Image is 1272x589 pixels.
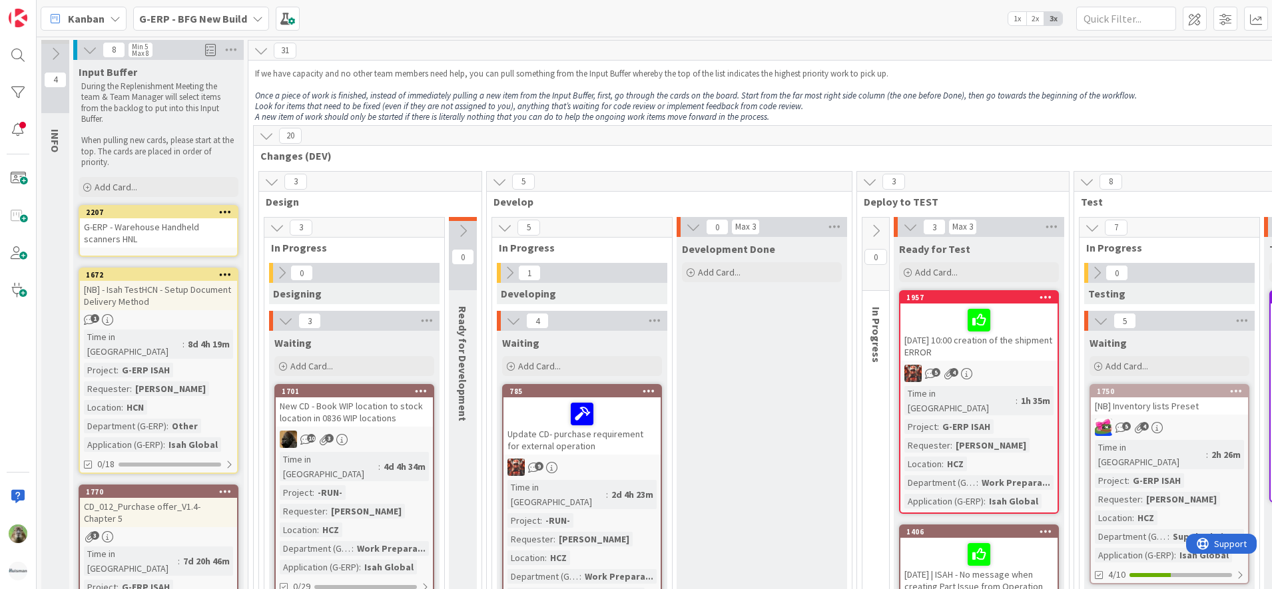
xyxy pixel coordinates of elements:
[280,452,378,481] div: Time in [GEOGRAPHIC_DATA]
[452,249,474,265] span: 0
[507,459,525,476] img: JK
[606,487,608,502] span: :
[274,43,296,59] span: 31
[86,270,237,280] div: 1672
[280,485,312,500] div: Project
[276,385,433,427] div: 1701New CD - Book WIP location to stock location in 0836 WIP locations
[352,541,354,556] span: :
[123,400,147,415] div: HCN
[1091,385,1248,397] div: 1750
[608,487,657,502] div: 2d 4h 23m
[906,527,1058,536] div: 1406
[80,281,237,310] div: [NB] - Isah TestHCN - Setup Document Delivery Method
[1127,473,1129,488] span: :
[864,249,887,265] span: 0
[904,419,937,434] div: Project
[280,504,326,518] div: Requester
[280,541,352,556] div: Department (G-ERP)
[526,313,549,329] span: 4
[44,72,67,88] span: 4
[80,269,237,310] div: 1672[NB] - Isah TestHCN - Setup Document Delivery Method
[507,532,553,546] div: Requester
[1106,360,1148,372] span: Add Card...
[9,524,27,543] img: TT
[698,266,741,278] span: Add Card...
[555,532,633,546] div: [PERSON_NAME]
[542,513,573,528] div: -RUN-
[290,360,333,372] span: Add Card...
[1091,385,1248,415] div: 1750[NB] Inventory lists Preset
[517,220,540,236] span: 5
[378,459,380,474] span: :
[1134,510,1157,525] div: HCZ
[503,385,661,455] div: 785Update CD- purchase requirement for external operation
[271,241,428,254] span: In Progress
[978,475,1054,490] div: Work Prepara...
[512,174,535,190] span: 5
[900,292,1058,361] div: 1957[DATE] 10:00 creation of the shipment ERROR
[1113,313,1136,329] span: 5
[80,486,237,527] div: 1770CD_012_Purchase offer_V1.4- Chapter 5
[1026,12,1044,25] span: 2x
[1090,336,1127,349] span: Waiting
[49,129,62,152] span: INFO
[314,485,346,500] div: -RUN-
[904,438,950,453] div: Requester
[9,562,27,580] img: avatar
[547,550,570,565] div: HCZ
[501,287,556,300] span: Developing
[904,365,922,382] img: JK
[279,128,302,144] span: 20
[84,437,163,452] div: Application (G-ERP)
[900,292,1058,303] div: 1957
[1095,419,1112,436] img: JK
[1206,447,1208,462] span: :
[1095,510,1132,525] div: Location
[904,386,1016,415] div: Time in [GEOGRAPHIC_DATA]
[540,513,542,528] span: :
[1167,529,1169,544] span: :
[986,494,1042,508] div: Isah Global
[307,434,316,443] span: 10
[870,307,883,363] span: In Progress
[84,419,166,433] div: Department (G-ERP)
[255,90,1137,101] em: Once a piece of work is finished, instead of immediately pulling a new item from the Input Buffer...
[1076,7,1176,31] input: Quick Filter...
[182,337,184,351] span: :
[84,400,121,415] div: Location
[507,480,606,509] div: Time in [GEOGRAPHIC_DATA]
[507,513,540,528] div: Project
[282,387,433,396] div: 1701
[361,560,417,574] div: Isah Global
[904,494,984,508] div: Application (G-ERP)
[1095,548,1174,562] div: Application (G-ERP)
[80,206,237,218] div: 2207
[503,385,661,397] div: 785
[1208,447,1244,462] div: 2h 26m
[84,329,182,359] div: Time in [GEOGRAPHIC_DATA]
[915,266,958,278] span: Add Card...
[91,314,99,323] span: 1
[984,494,986,508] span: :
[499,241,655,254] span: In Progress
[950,438,952,453] span: :
[503,397,661,455] div: Update CD- purchase requirement for external operation
[166,419,168,433] span: :
[180,554,233,568] div: 7d 20h 46m
[178,554,180,568] span: :
[117,363,119,377] span: :
[900,365,1058,382] div: JK
[132,43,148,50] div: Min 5
[9,9,27,27] img: Visit kanbanzone.com
[95,181,137,193] span: Add Card...
[84,546,178,576] div: Time in [GEOGRAPHIC_DATA]
[84,363,117,377] div: Project
[518,360,561,372] span: Add Card...
[545,550,547,565] span: :
[900,526,1058,538] div: 1406
[932,368,940,377] span: 5
[1129,473,1184,488] div: G-ERP ISAH
[317,522,319,537] span: :
[255,100,803,112] em: Look for items that need to be fixed (even if they are not assigned to you), anything that’s wait...
[735,224,756,230] div: Max 3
